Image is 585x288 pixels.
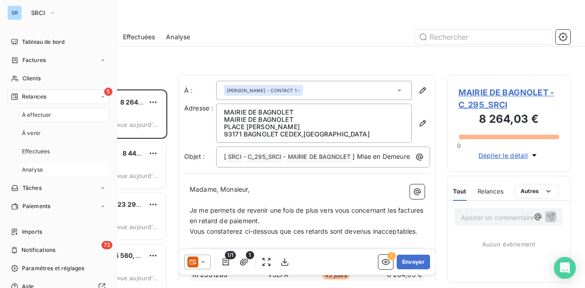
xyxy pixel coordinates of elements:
[122,149,158,157] span: 8 444,88 €
[107,121,159,128] span: prévue aujourd’hui
[457,142,461,149] span: 0
[190,227,418,235] span: Vous constaterez ci-dessous que ces retards sont devenus inacceptables.
[166,32,190,42] span: Analyse
[22,129,41,137] span: À venir
[478,188,504,195] span: Relances
[397,255,430,269] button: Envoyer
[22,111,52,119] span: À effectuer
[22,202,50,210] span: Paiements
[224,131,404,138] p: 93171 BAGNOLET CEDEX , [GEOGRAPHIC_DATA]
[22,38,64,46] span: Tableau de bord
[554,257,576,279] div: Open Intercom Messenger
[22,184,42,192] span: Tâches
[243,152,246,160] span: -
[184,86,216,95] label: À :
[190,185,250,193] span: Madame, Monsieur,
[22,166,43,174] span: Analyse
[224,152,226,160] span: [
[227,152,243,162] span: SRCI
[123,32,155,42] span: Effectuées
[22,264,84,272] span: Paramètres et réglages
[224,109,404,116] p: MAIRIE DE BAGNOLET
[21,246,55,254] span: Notifications
[225,251,236,259] span: 1/1
[184,152,205,160] span: Objet :
[7,5,22,20] div: SR
[101,241,112,249] span: 72
[352,152,410,160] span: ] Mise en Demeure
[224,116,404,123] p: MAIRIE DE BAGNOLET
[246,152,283,162] span: C_295_SRCI
[458,86,559,111] span: MAIRIE DE BAGNOLET - C_295_SRCI
[283,152,286,160] span: -
[515,184,559,199] button: Autres
[453,188,467,195] span: Tout
[104,88,112,96] span: 5
[120,98,155,106] span: 8 264,03 €
[22,56,46,64] span: Factures
[246,251,254,259] span: 1
[482,241,535,248] span: Aucun évènement
[107,223,159,230] span: prévue aujourd’hui
[191,247,423,256] span: Total TTC à régler : 8 264,03 €
[22,93,46,101] span: Relances
[227,87,300,94] span: [PERSON_NAME] - CONTACT 1 -
[476,150,542,161] button: Déplier le détail
[117,200,157,208] span: 23 299,94 €
[107,251,149,259] span: 125 560,69 €
[479,151,528,160] span: Déplier le détail
[22,147,50,156] span: Effectuées
[224,123,404,131] p: PLACE [PERSON_NAME]
[31,9,45,16] span: SRCI
[458,111,559,129] h3: 8 264,03 €
[415,30,552,44] input: Rechercher
[22,74,41,83] span: Clients
[190,206,425,225] span: Je me permets de revenir une fois de plus vers vous concernant les factures en retard de paiement.
[107,172,159,179] span: prévue aujourd’hui
[287,152,352,162] span: MAIRIE DE BAGNOLET
[107,274,159,282] span: prévue aujourd’hui
[22,228,42,236] span: Imports
[184,104,213,112] span: Adresse :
